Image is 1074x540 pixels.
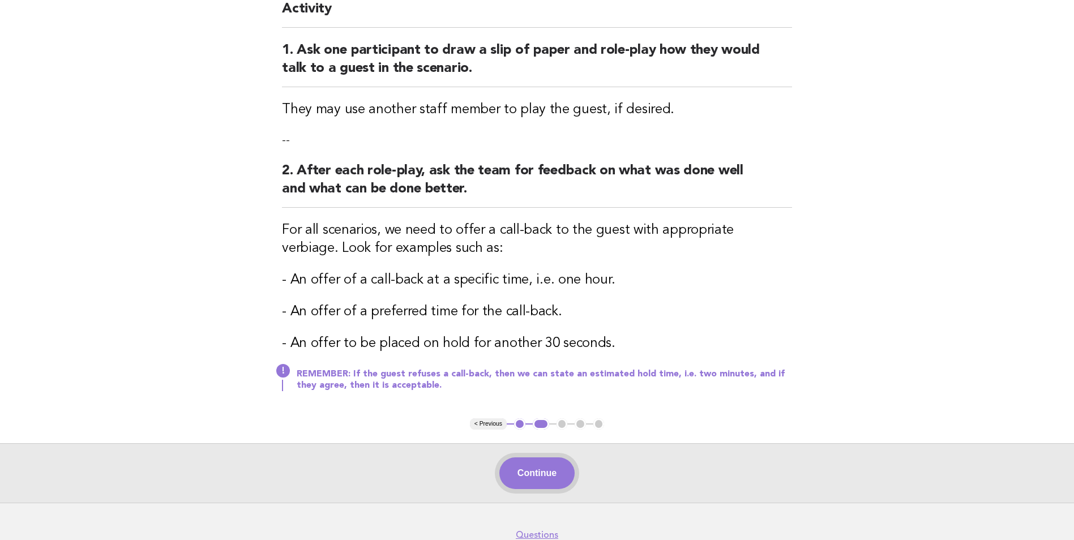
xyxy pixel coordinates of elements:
[282,303,792,321] h3: - An offer of a preferred time for the call-back.
[470,418,507,430] button: < Previous
[282,162,792,208] h2: 2. After each role-play, ask the team for feedback on what was done well and what can be done bet...
[282,101,792,119] h3: They may use another staff member to play the guest, if desired.
[282,221,792,258] h3: For all scenarios, we need to offer a call-back to the guest with appropriate verbiage. Look for ...
[297,368,792,391] p: REMEMBER: If the guest refuses a call-back, then we can state an estimated hold time, i.e. two mi...
[499,457,575,489] button: Continue
[282,41,792,87] h2: 1. Ask one participant to draw a slip of paper and role-play how they would talk to a guest in th...
[282,271,792,289] h3: - An offer of a call-back at a specific time, i.e. one hour.
[514,418,525,430] button: 1
[533,418,549,430] button: 2
[282,335,792,353] h3: - An offer to be placed on hold for another 30 seconds.
[282,132,792,148] p: --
